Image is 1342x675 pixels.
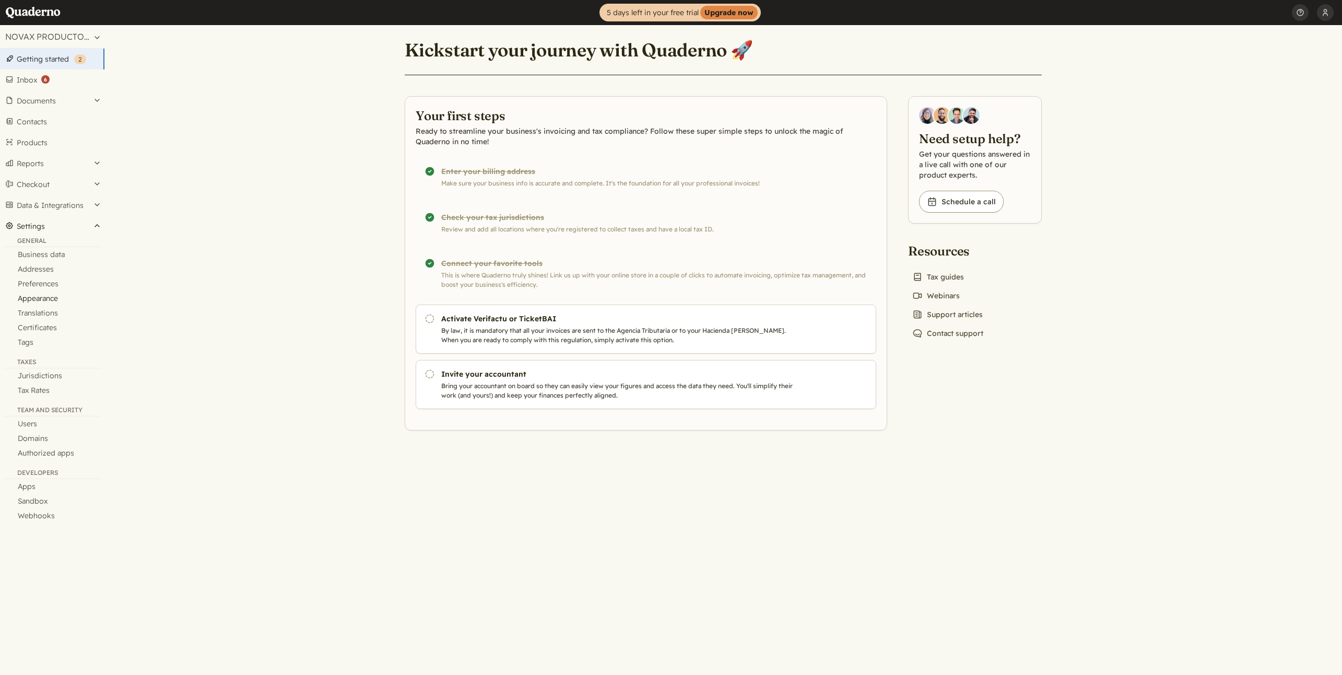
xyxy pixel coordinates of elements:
h3: Activate Verifactu or TicketBAI [441,313,797,324]
div: Developers [4,469,100,479]
p: By law, it is mandatory that all your invoices are sent to the Agencia Tributaria or to your Haci... [441,326,797,345]
a: Support articles [908,307,987,322]
strong: Upgrade now [700,6,758,19]
img: Jairo Fumero, Account Executive at Quaderno [934,107,950,124]
img: Javier Rubio, DevRel at Quaderno [963,107,980,124]
a: Invite your accountant Bring your accountant on board so they can easily view your figures and ac... [416,360,876,409]
div: Team and security [4,406,100,416]
h3: Invite your accountant [441,369,797,379]
div: General [4,237,100,247]
h2: Resources [908,242,987,259]
h2: Need setup help? [919,130,1031,147]
h1: Kickstart your journey with Quaderno 🚀 [405,39,753,62]
div: Taxes [4,358,100,368]
img: Ivo Oltmans, Business Developer at Quaderno [948,107,965,124]
a: Webinars [908,288,964,303]
p: Get your questions answered in a live call with one of our product experts. [919,149,1031,180]
strong: 6 [41,75,50,84]
a: Activate Verifactu or TicketBAI By law, it is mandatory that all your invoices are sent to the Ag... [416,305,876,354]
h2: Your first steps [416,107,876,124]
a: Tax guides [908,270,968,284]
img: Diana Carrasco, Account Executive at Quaderno [919,107,936,124]
a: Schedule a call [919,191,1004,213]
p: Bring your accountant on board so they can easily view your figures and access the data they need... [441,381,797,400]
span: 2 [78,55,82,63]
a: 5 days left in your free trialUpgrade now [599,4,761,21]
p: Ready to streamline your business's invoicing and tax compliance? Follow these super simple steps... [416,126,876,147]
a: Contact support [908,326,987,341]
